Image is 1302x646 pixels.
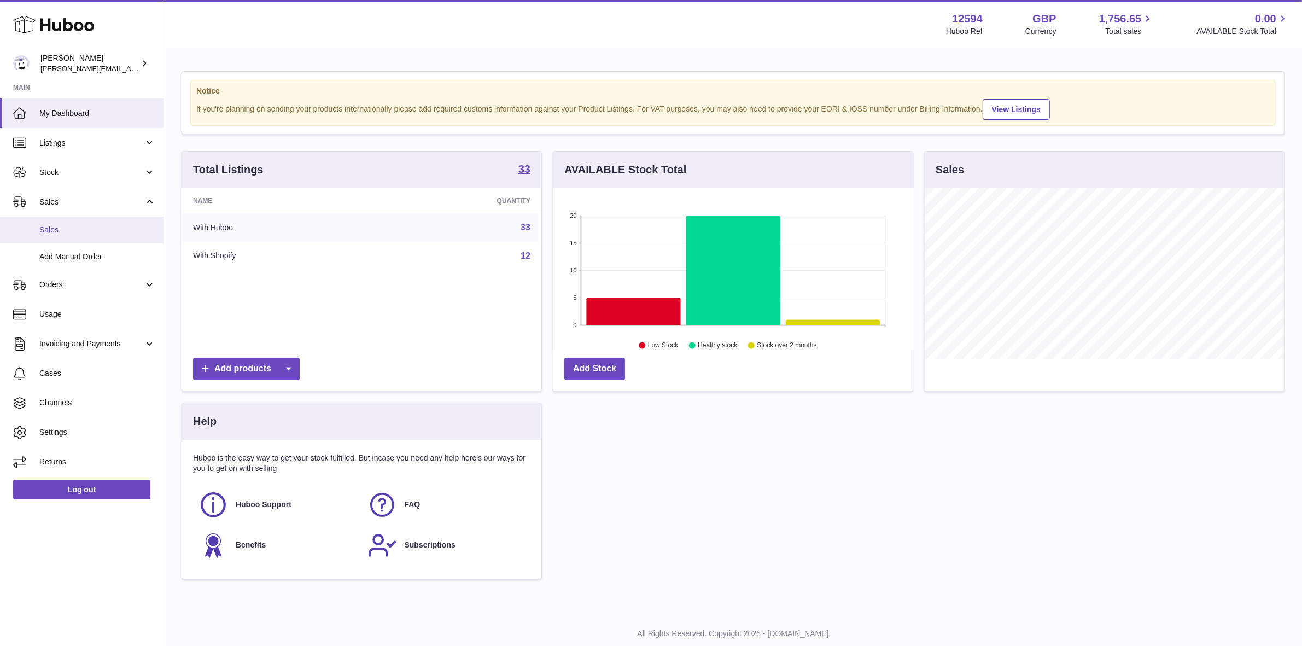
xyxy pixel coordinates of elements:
[1196,26,1289,37] span: AVAILABLE Stock Total
[182,188,376,213] th: Name
[40,53,139,74] div: [PERSON_NAME]
[946,26,983,37] div: Huboo Ref
[1032,11,1056,26] strong: GBP
[40,64,219,73] span: [PERSON_NAME][EMAIL_ADDRESS][DOMAIN_NAME]
[198,490,357,520] a: Huboo Support
[193,453,530,474] p: Huboo is the easy way to get your stock fulfilled. But incase you need any help here's our ways f...
[405,499,421,510] span: FAQ
[1099,11,1142,26] span: 1,756.65
[1196,11,1289,37] a: 0.00 AVAILABLE Stock Total
[1099,11,1154,37] a: 1,756.65 Total sales
[39,138,144,148] span: Listings
[405,540,456,550] span: Subscriptions
[196,97,1270,120] div: If you're planning on sending your products internationally please add required customs informati...
[518,164,530,177] a: 33
[698,342,738,350] text: Healthy stock
[521,251,530,260] a: 12
[193,414,217,429] h3: Help
[236,540,266,550] span: Benefits
[518,164,530,174] strong: 33
[182,242,376,270] td: With Shopify
[198,531,357,560] a: Benefits
[564,162,686,177] h3: AVAILABLE Stock Total
[39,252,155,262] span: Add Manual Order
[39,167,144,178] span: Stock
[1105,26,1154,37] span: Total sales
[39,280,144,290] span: Orders
[573,294,576,301] text: 5
[376,188,541,213] th: Quantity
[983,99,1050,120] a: View Listings
[367,531,526,560] a: Subscriptions
[570,240,576,246] text: 15
[39,457,155,467] span: Returns
[521,223,530,232] a: 33
[952,11,983,26] strong: 12594
[193,358,300,380] a: Add products
[564,358,625,380] a: Add Stock
[39,108,155,119] span: My Dashboard
[573,322,576,328] text: 0
[173,628,1293,639] p: All Rights Reserved. Copyright 2025 - [DOMAIN_NAME]
[236,499,291,510] span: Huboo Support
[13,480,150,499] a: Log out
[936,162,964,177] h3: Sales
[570,212,576,219] text: 20
[39,309,155,319] span: Usage
[13,55,30,72] img: owen@wearemakewaves.com
[648,342,679,350] text: Low Stock
[39,427,155,438] span: Settings
[39,368,155,379] span: Cases
[1025,26,1056,37] div: Currency
[182,213,376,242] td: With Huboo
[39,225,155,235] span: Sales
[39,197,144,207] span: Sales
[196,86,1270,96] strong: Notice
[1255,11,1276,26] span: 0.00
[39,339,144,349] span: Invoicing and Payments
[757,342,816,350] text: Stock over 2 months
[570,267,576,273] text: 10
[367,490,526,520] a: FAQ
[193,162,264,177] h3: Total Listings
[39,398,155,408] span: Channels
